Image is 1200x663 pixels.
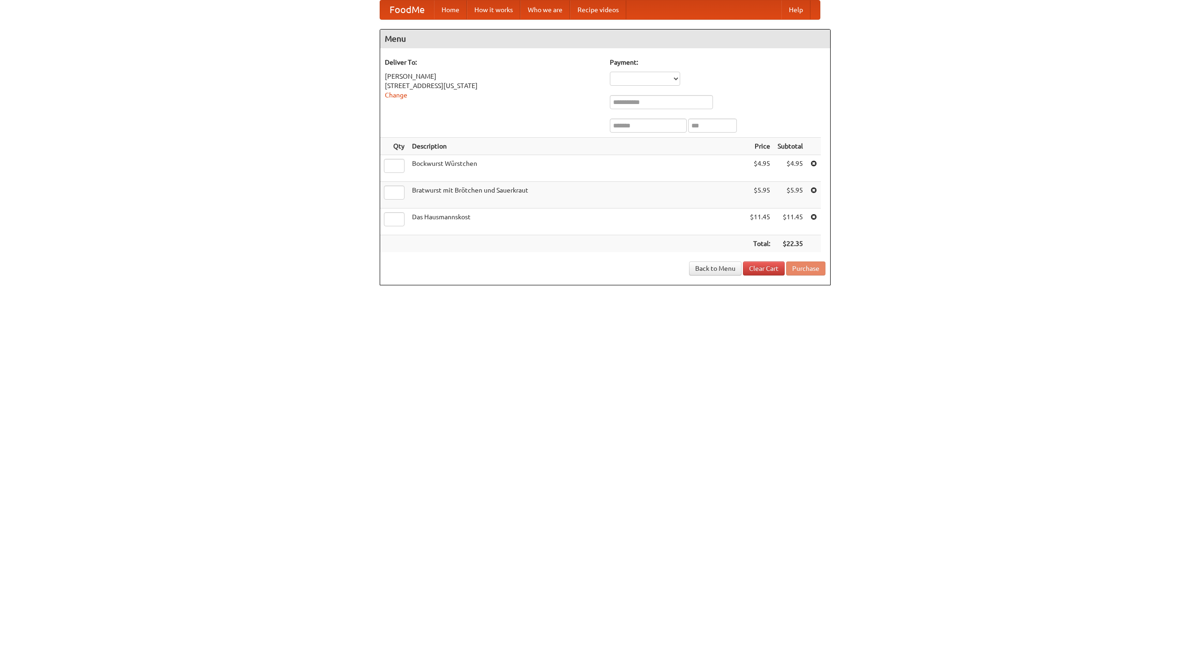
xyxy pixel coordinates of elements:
[408,209,746,235] td: Das Hausmannskost
[385,91,407,99] a: Change
[385,81,600,90] div: [STREET_ADDRESS][US_STATE]
[610,58,825,67] h5: Payment:
[774,138,807,155] th: Subtotal
[774,235,807,253] th: $22.35
[380,0,434,19] a: FoodMe
[380,30,830,48] h4: Menu
[520,0,570,19] a: Who we are
[385,72,600,81] div: [PERSON_NAME]
[746,235,774,253] th: Total:
[746,155,774,182] td: $4.95
[408,138,746,155] th: Description
[385,58,600,67] h5: Deliver To:
[746,209,774,235] td: $11.45
[781,0,810,19] a: Help
[774,209,807,235] td: $11.45
[774,155,807,182] td: $4.95
[408,155,746,182] td: Bockwurst Würstchen
[570,0,626,19] a: Recipe videos
[434,0,467,19] a: Home
[774,182,807,209] td: $5.95
[380,138,408,155] th: Qty
[746,138,774,155] th: Price
[467,0,520,19] a: How it works
[743,261,785,276] a: Clear Cart
[408,182,746,209] td: Bratwurst mit Brötchen und Sauerkraut
[746,182,774,209] td: $5.95
[689,261,742,276] a: Back to Menu
[786,261,825,276] button: Purchase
